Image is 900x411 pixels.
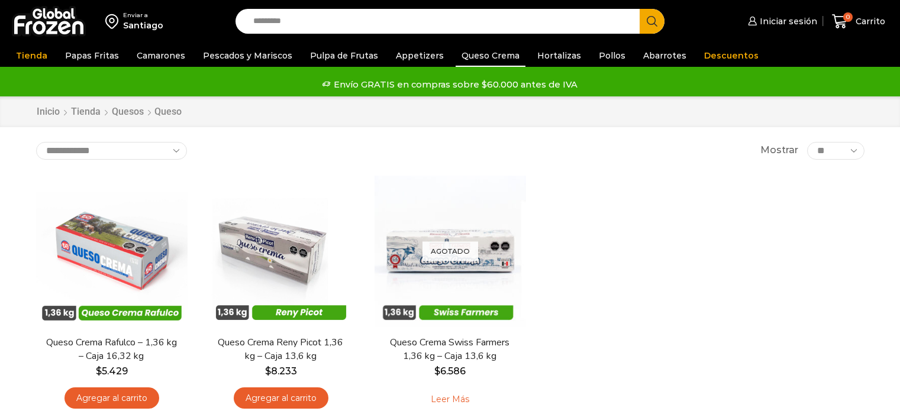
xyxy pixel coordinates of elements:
a: Tienda [10,44,53,67]
a: Pulpa de Frutas [304,44,384,67]
a: Queso Crema [456,44,525,67]
div: Enviar a [123,11,163,20]
a: Pollos [593,44,631,67]
nav: Breadcrumb [36,105,182,119]
span: Carrito [853,15,885,27]
bdi: 6.586 [434,365,466,377]
bdi: 5.429 [96,365,128,377]
a: Abarrotes [637,44,692,67]
a: Appetizers [390,44,450,67]
a: Queso Crema Reny Picot 1,36 kg – Caja 13,6 kg [212,336,349,363]
p: Agotado [422,241,478,261]
a: Queso Crema Rafulco – 1,36 kg – Caja 16,32 kg [43,336,179,363]
a: Iniciar sesión [745,9,817,33]
bdi: 8.233 [265,365,297,377]
a: Pescados y Mariscos [197,44,298,67]
span: Mostrar [760,144,798,157]
a: Tienda [70,105,101,119]
a: Inicio [36,105,60,119]
span: $ [96,365,102,377]
span: 0 [843,12,853,22]
select: Pedido de la tienda [36,142,187,160]
a: Hortalizas [531,44,587,67]
span: $ [265,365,271,377]
a: Descuentos [698,44,764,67]
h1: Queso [154,106,182,117]
a: Agregar al carrito: “Queso Crema Rafulco - 1,36 kg - Caja 16,32 kg” [64,387,159,409]
a: Quesos [111,105,144,119]
a: Camarones [131,44,191,67]
span: $ [434,365,440,377]
a: 0 Carrito [829,8,888,35]
div: Santiago [123,20,163,31]
a: Papas Fritas [59,44,125,67]
span: Iniciar sesión [757,15,817,27]
button: Search button [640,9,664,34]
a: Agregar al carrito: “Queso Crema Reny Picot 1,36 kg - Caja 13,6 kg” [234,387,328,409]
img: address-field-icon.svg [105,11,123,31]
a: Queso Crema Swiss Farmers 1,36 kg – Caja 13,6 kg [382,336,518,363]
